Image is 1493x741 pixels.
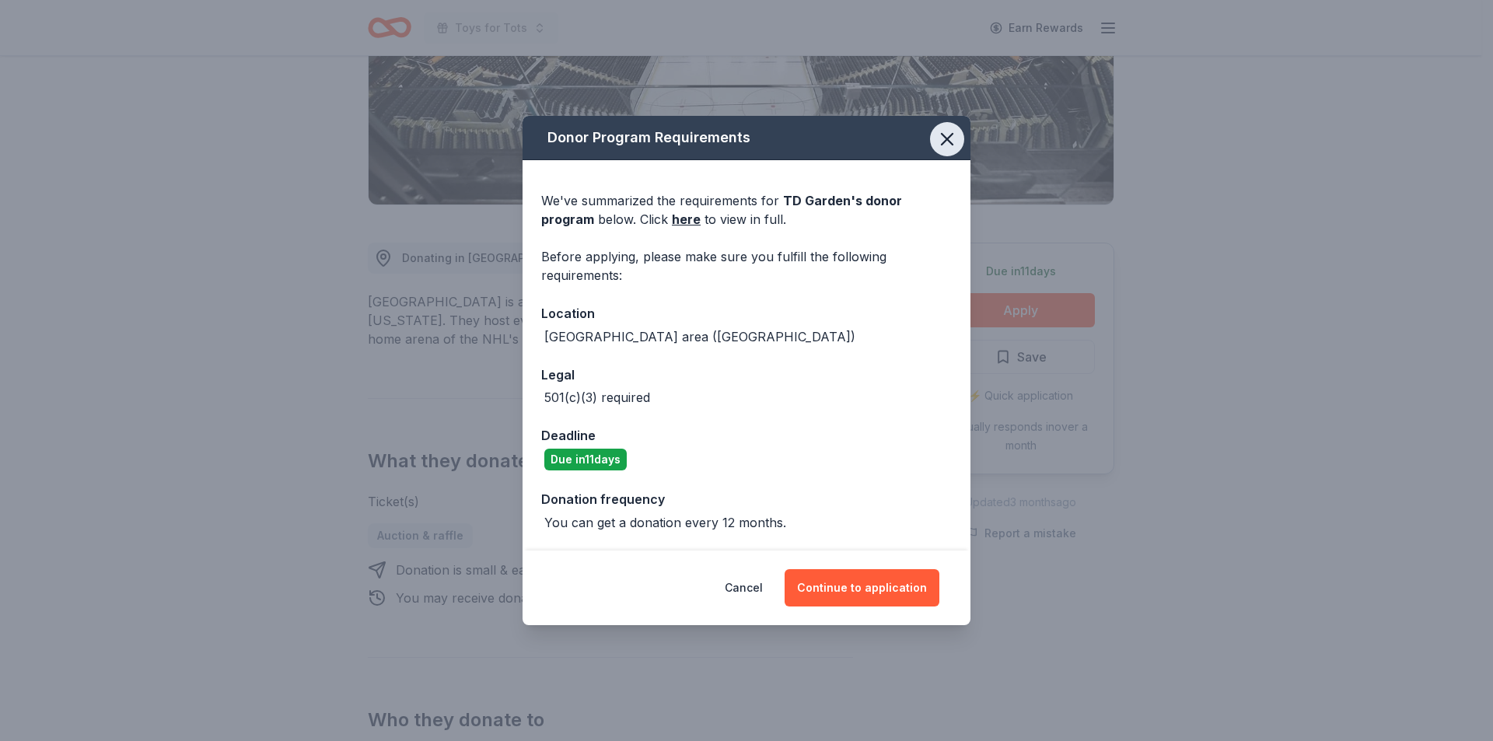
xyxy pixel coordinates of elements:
[725,569,763,606] button: Cancel
[523,116,970,160] div: Donor Program Requirements
[544,327,855,346] div: [GEOGRAPHIC_DATA] area ([GEOGRAPHIC_DATA])
[541,365,952,385] div: Legal
[544,388,650,407] div: 501(c)(3) required
[541,489,952,509] div: Donation frequency
[544,449,627,470] div: Due in 11 days
[785,569,939,606] button: Continue to application
[544,513,786,532] div: You can get a donation every 12 months.
[541,425,952,446] div: Deadline
[541,247,952,285] div: Before applying, please make sure you fulfill the following requirements:
[541,191,952,229] div: We've summarized the requirements for below. Click to view in full.
[672,210,701,229] a: here
[541,303,952,323] div: Location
